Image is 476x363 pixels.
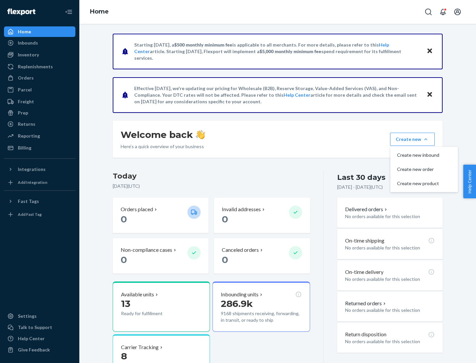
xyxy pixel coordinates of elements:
[113,238,209,274] button: Non-compliance cases 0
[345,331,386,338] p: Return disposition
[345,300,387,307] button: Returned orders
[121,291,154,298] p: Available units
[4,38,75,48] a: Inbounds
[18,40,38,46] div: Inbounds
[345,206,388,213] button: Delivered orders
[121,298,130,309] span: 13
[121,246,172,254] p: Non-compliance cases
[392,162,456,177] button: Create new order
[392,148,456,162] button: Create new inbound
[121,254,127,265] span: 0
[345,338,435,345] p: No orders available for this selection
[222,214,228,225] span: 0
[4,311,75,321] a: Settings
[4,322,75,333] a: Talk to Support
[392,177,456,191] button: Create new product
[463,165,476,198] button: Help Center
[397,181,439,186] span: Create new product
[196,130,205,139] img: hand-wave emoji
[18,51,39,58] div: Inventory
[85,2,114,21] ol: breadcrumbs
[397,167,439,172] span: Create new order
[134,85,420,105] p: Effective [DATE], we're updating our pricing for Wholesale (B2B), Reserve Storage, Value-Added Se...
[451,5,464,18] button: Open account menu
[174,42,232,48] span: $500 monthly minimum fee
[213,281,310,332] button: Inbounding units286.9k9168 shipments receiving, forwarding, in transit, or ready to ship
[7,9,35,15] img: Flexport logo
[214,198,310,233] button: Invalid addresses 0
[18,313,37,319] div: Settings
[284,92,310,98] a: Help Center
[113,183,310,189] p: [DATE] ( UTC )
[222,254,228,265] span: 0
[18,28,31,35] div: Home
[121,344,159,351] p: Carrier Tracking
[422,5,435,18] button: Open Search Box
[221,291,258,298] p: Inbounding units
[134,42,420,61] p: Starting [DATE], a is applicable to all merchants. For more details, please refer to this article...
[221,298,253,309] span: 286.9k
[4,61,75,72] a: Replenishments
[62,5,75,18] button: Close Navigation
[4,164,75,175] button: Integrations
[4,143,75,153] a: Billing
[4,333,75,344] a: Help Center
[18,121,35,127] div: Returns
[18,63,53,70] div: Replenishments
[18,145,31,151] div: Billing
[4,196,75,207] button: Fast Tags
[425,47,434,56] button: Close
[121,206,153,213] p: Orders placed
[18,110,28,116] div: Prep
[4,96,75,107] a: Freight
[18,346,50,353] div: Give Feedback
[18,198,39,205] div: Fast Tags
[18,86,32,93] div: Parcel
[4,131,75,141] a: Reporting
[259,49,321,54] span: $5,000 monthly minimum fee
[18,335,45,342] div: Help Center
[222,246,259,254] p: Canceled orders
[345,245,435,251] p: No orders available for this selection
[18,75,34,81] div: Orders
[214,238,310,274] button: Canceled orders 0
[4,345,75,355] button: Give Feedback
[18,98,34,105] div: Freight
[4,209,75,220] a: Add Fast Tag
[113,281,210,332] button: Available units13Ready for fulfillment
[4,108,75,118] a: Prep
[121,214,127,225] span: 0
[337,184,383,190] p: [DATE] - [DATE] ( UTC )
[121,143,205,150] p: Here’s a quick overview of your business
[4,84,75,95] a: Parcel
[90,8,109,15] a: Home
[425,90,434,100] button: Close
[397,153,439,157] span: Create new inbound
[222,206,261,213] p: Invalid addresses
[4,119,75,129] a: Returns
[113,198,209,233] button: Orders placed 0
[113,171,310,181] h3: Today
[18,133,40,139] div: Reporting
[18,166,46,173] div: Integrations
[337,172,385,182] div: Last 30 days
[345,268,383,276] p: On-time delivery
[345,213,435,220] p: No orders available for this selection
[436,5,450,18] button: Open notifications
[121,350,127,362] span: 8
[345,307,435,313] p: No orders available for this selection
[4,73,75,83] a: Orders
[18,180,47,185] div: Add Integration
[345,237,384,245] p: On-time shipping
[345,276,435,282] p: No orders available for this selection
[18,212,42,217] div: Add Fast Tag
[4,177,75,188] a: Add Integration
[4,26,75,37] a: Home
[121,310,182,317] p: Ready for fulfillment
[4,49,75,60] a: Inventory
[390,133,435,146] button: Create newCreate new inboundCreate new orderCreate new product
[18,324,52,331] div: Talk to Support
